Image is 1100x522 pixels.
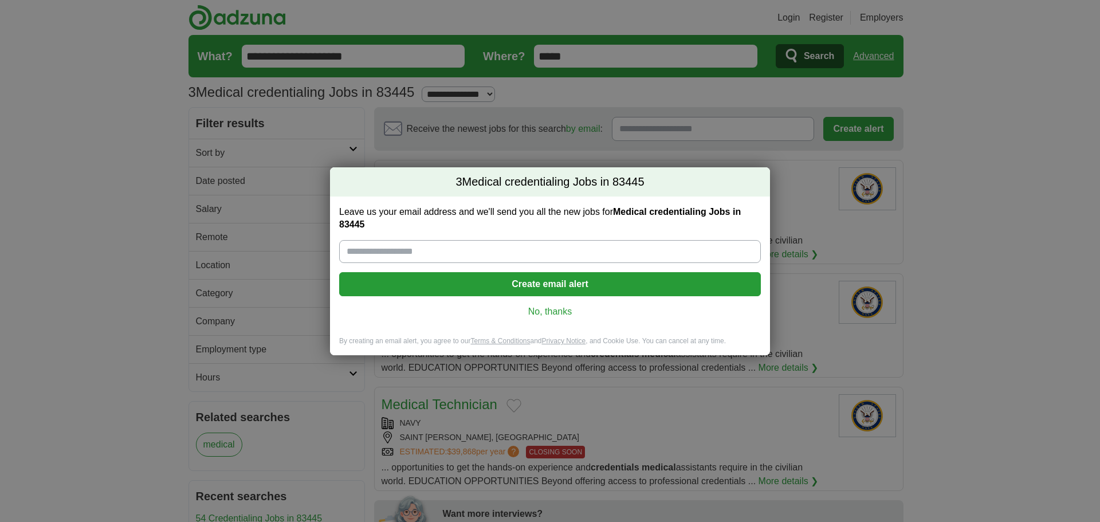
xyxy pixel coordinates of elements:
[348,305,752,318] a: No, thanks
[339,272,761,296] button: Create email alert
[470,337,530,345] a: Terms & Conditions
[330,336,770,355] div: By creating an email alert, you agree to our and , and Cookie Use. You can cancel at any time.
[339,206,761,231] label: Leave us your email address and we'll send you all the new jobs for
[330,167,770,197] h2: Medical credentialing Jobs in 83445
[455,174,462,190] span: 3
[542,337,586,345] a: Privacy Notice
